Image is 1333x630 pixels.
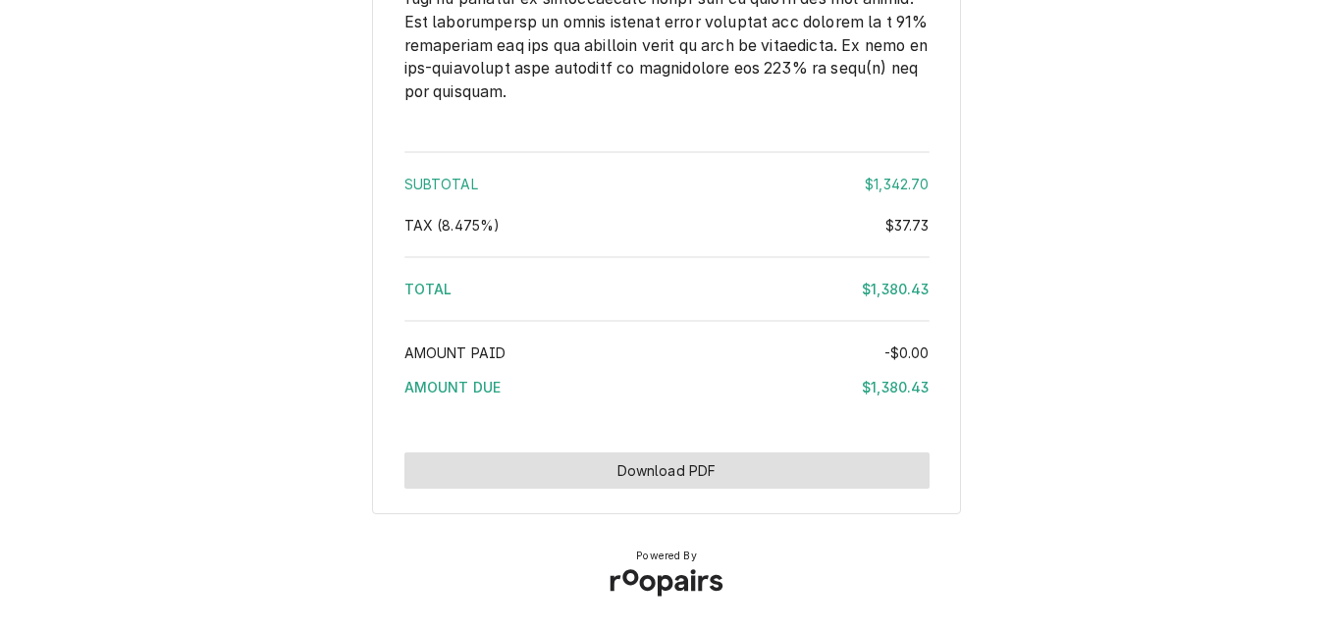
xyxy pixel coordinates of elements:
div: Button Group Row [404,452,930,489]
button: Download PDF [404,452,930,489]
span: Subtotal [404,176,478,192]
div: Total [404,279,930,299]
div: Amount Summary [404,144,930,411]
div: -$0.00 [884,342,930,363]
div: Button Group [404,452,930,489]
span: Tax ( 8.475% ) [404,217,501,234]
div: $37.73 [885,215,930,236]
span: Powered By [636,549,697,564]
img: Roopairs [594,553,739,612]
div: $1,342.70 [865,174,929,194]
div: Amount Paid [404,342,930,363]
div: $1,380.43 [862,279,929,299]
span: Amount Paid [404,344,507,361]
div: $1,380.43 [862,377,929,397]
div: Amount Due [404,377,930,397]
div: Tax [404,215,930,236]
div: Subtotal [404,174,930,194]
span: Total [404,281,453,297]
span: Amount Due [404,379,502,395]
